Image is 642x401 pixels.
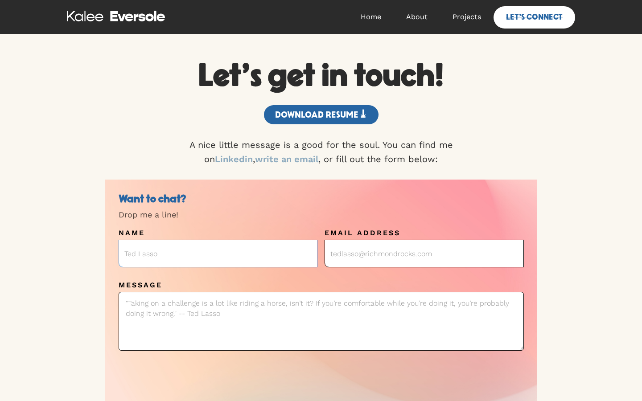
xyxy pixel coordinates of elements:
label: Message [119,281,524,290]
a: let's connect [494,6,575,29]
label: Name [119,229,318,237]
h1: Let's get in touch! [169,61,473,92]
a: write an email [255,154,318,164]
iframe: reCAPTCHA [119,364,254,399]
a: Home [348,4,394,30]
h1: Want to chat? [119,193,206,205]
div: A nice little message is a good for the soul. You can find me on , , or fill out the form below: [154,138,488,166]
a: Linkedin [215,154,253,164]
input: tedlasso@richmondrocks.com [325,240,524,267]
p: Drop me a line! [119,210,524,220]
a: About [394,4,440,30]
label: Email Address [325,229,524,237]
strong: ⤓ [358,109,367,120]
a: Projects [440,4,494,30]
a: Download Resume⤓ [264,105,379,124]
div: Download Resume [275,110,367,119]
input: Ted Lasso [119,240,318,267]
